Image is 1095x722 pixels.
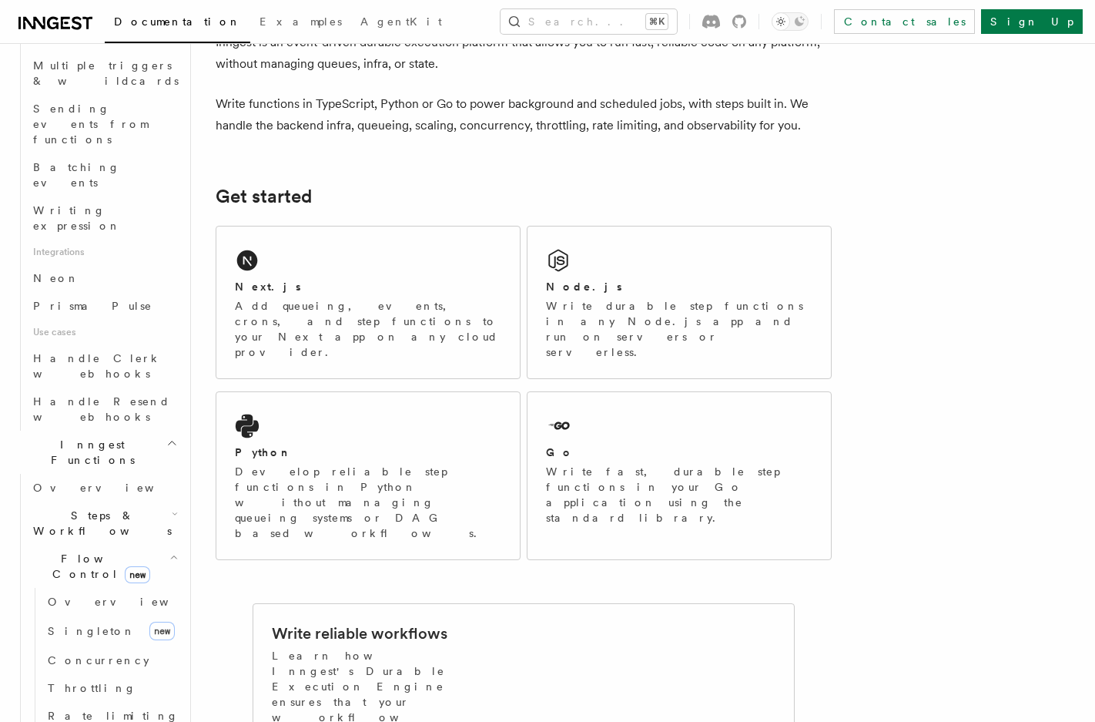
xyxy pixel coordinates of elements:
a: Handle Clerk webhooks [27,344,181,388]
a: GoWrite fast, durable step functions in your Go application using the standard library. [527,391,832,560]
span: Use cases [27,320,181,344]
a: Get started [216,186,312,207]
span: Overview [33,482,192,494]
button: Search...⌘K [501,9,677,34]
a: Node.jsWrite durable step functions in any Node.js app and run on servers or serverless. [527,226,832,379]
span: Singleton [48,625,136,637]
p: Develop reliable step functions in Python without managing queueing systems or DAG based workflows. [235,464,501,541]
span: new [149,622,175,640]
a: Sign Up [981,9,1083,34]
span: Documentation [114,15,241,28]
span: Examples [260,15,342,28]
span: new [125,566,150,583]
button: Toggle dark mode [772,12,809,31]
a: Singletonnew [42,616,181,646]
a: Overview [42,588,181,616]
a: PythonDevelop reliable step functions in Python without managing queueing systems or DAG based wo... [216,391,521,560]
span: Steps & Workflows [27,508,172,539]
a: Sending events from functions [27,95,181,153]
p: Write fast, durable step functions in your Go application using the standard library. [546,464,812,526]
button: Inngest Functions [12,431,181,474]
a: Next.jsAdd queueing, events, crons, and step functions to your Next app on any cloud provider. [216,226,521,379]
a: Overview [27,474,181,502]
span: Overview [48,596,206,608]
h2: Python [235,445,292,460]
span: Sending events from functions [33,102,148,146]
p: Write functions in TypeScript, Python or Go to power background and scheduled jobs, with steps bu... [216,93,832,136]
button: Steps & Workflows [27,502,181,545]
span: Batching events [33,161,120,189]
span: Inngest Functions [12,437,166,468]
a: Batching events [27,153,181,196]
span: Flow Control [27,551,169,582]
span: Integrations [27,240,181,264]
a: Neon [27,264,181,292]
span: Handle Clerk webhooks [33,352,162,380]
p: Add queueing, events, crons, and step functions to your Next app on any cloud provider. [235,298,501,360]
a: Handle Resend webhooks [27,388,181,431]
a: AgentKit [351,5,451,42]
a: Throttling [42,674,181,702]
span: Neon [33,272,79,284]
span: Prisma Pulse [33,300,152,312]
p: Inngest is an event-driven durable execution platform that allows you to run fast, reliable code ... [216,32,832,75]
span: Throttling [48,682,136,694]
span: AgentKit [360,15,442,28]
kbd: ⌘K [646,14,668,29]
span: Writing expression [33,204,121,232]
h2: Node.js [546,279,622,294]
a: Multiple triggers & wildcards [27,52,181,95]
a: Prisma Pulse [27,292,181,320]
a: Examples [250,5,351,42]
span: Concurrency [48,654,149,667]
span: Handle Resend webhooks [33,395,170,423]
p: Write durable step functions in any Node.js app and run on servers or serverless. [546,298,812,360]
a: Writing expression [27,196,181,240]
a: Contact sales [834,9,975,34]
h2: Next.js [235,279,301,294]
h2: Write reliable workflows [272,623,447,644]
h2: Go [546,445,574,460]
span: Rate limiting [48,710,179,722]
span: Multiple triggers & wildcards [33,59,179,87]
a: Documentation [105,5,250,43]
button: Flow Controlnew [27,545,181,588]
a: Concurrency [42,646,181,674]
